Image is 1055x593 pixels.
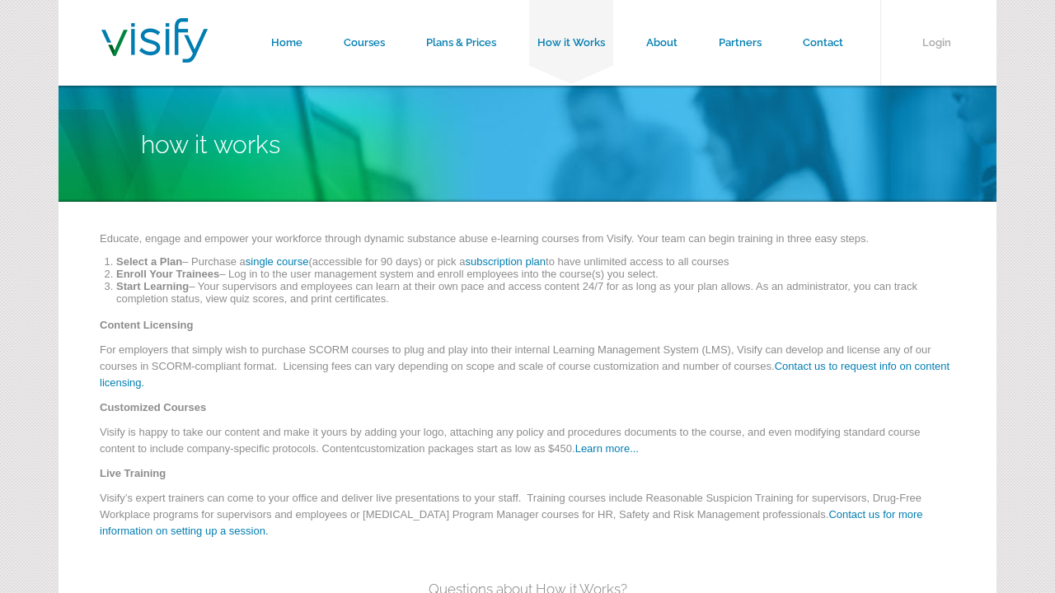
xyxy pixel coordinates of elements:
[100,342,955,399] p: For employers that simply wish to purchase SCORM courses to plug and play into their internal Lea...
[141,130,280,159] span: How it Works
[100,424,955,465] p: Visify is happy to take our content and make it yours by adding your logo, attaching any policy a...
[100,399,955,424] p: Customized Courses
[359,442,572,455] span: customization packages start as low as $450
[116,280,189,292] strong: Start Learning
[100,231,955,255] p: Educate, engage and empower your workforce through dynamic substance abuse e-learning courses fro...
[116,255,955,268] li: – Purchase a (accessible for 90 days) or pick a to have unlimited access to all courses
[246,255,309,268] a: single course
[116,268,219,280] strong: Enroll Your Trainees
[116,280,955,305] li: – Your supervisors and employees can learn at their own pace and access content 24/7 for as long ...
[575,442,639,455] a: Learn more...
[100,490,955,548] p: Visify’s expert trainers can come to your office and deliver live presentations to your staff. Tr...
[101,18,208,63] img: Visify Training
[101,44,208,68] a: Visify Training
[116,255,182,268] strong: Select a Plan
[465,255,546,268] a: subscription plan
[100,317,955,342] p: Content Licensing
[100,465,955,490] p: Live Training
[116,268,955,280] li: – Log in to the user management system and enroll employees into the course(s) you select.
